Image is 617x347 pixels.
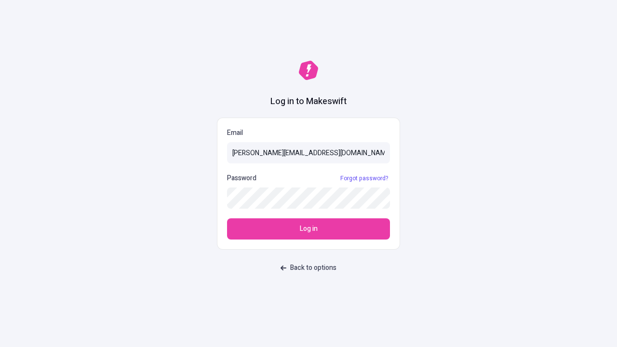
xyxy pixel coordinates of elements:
[290,263,336,273] span: Back to options
[227,218,390,240] button: Log in
[300,224,318,234] span: Log in
[227,142,390,163] input: Email
[270,95,347,108] h1: Log in to Makeswift
[227,173,256,184] p: Password
[227,128,390,138] p: Email
[338,174,390,182] a: Forgot password?
[275,259,342,277] button: Back to options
